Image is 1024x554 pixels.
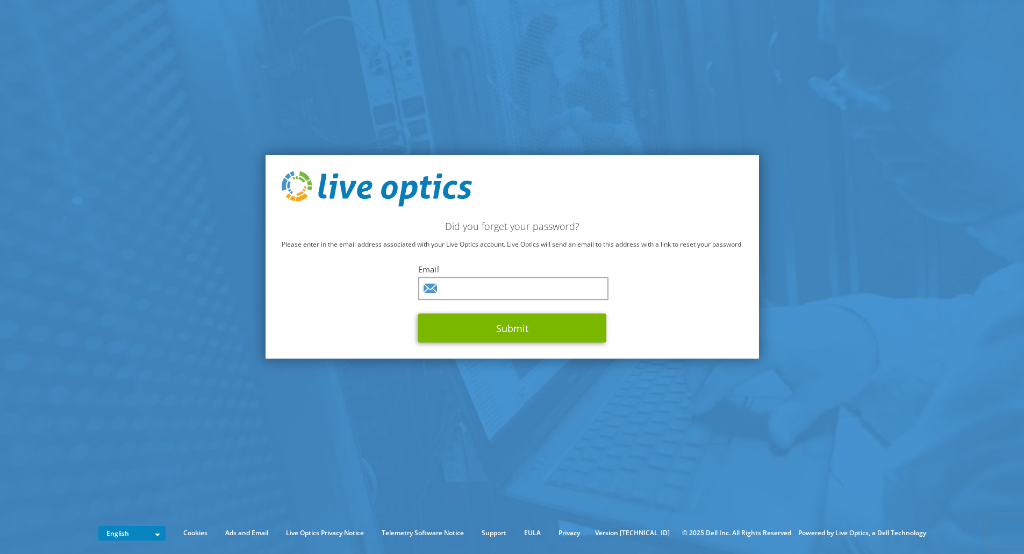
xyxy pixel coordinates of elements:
[590,527,675,539] li: Version [TECHNICAL_ID]
[282,220,743,232] h2: Did you forget your password?
[418,263,606,274] label: Email
[282,238,743,250] p: Please enter in the email address associated with your Live Optics account. Live Optics will send...
[516,527,549,539] a: EULA
[474,527,514,539] a: Support
[374,527,472,539] a: Telemetry Software Notice
[418,313,606,342] button: Submit
[677,527,797,539] li: © 2025 Dell Inc. All Rights Reserved
[217,527,276,539] a: Ads and Email
[798,527,926,539] li: Powered by Live Optics, a Dell Technology
[282,171,472,207] img: live_optics_svg.svg
[550,527,588,539] a: Privacy
[175,527,216,539] a: Cookies
[278,527,372,539] a: Live Optics Privacy Notice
